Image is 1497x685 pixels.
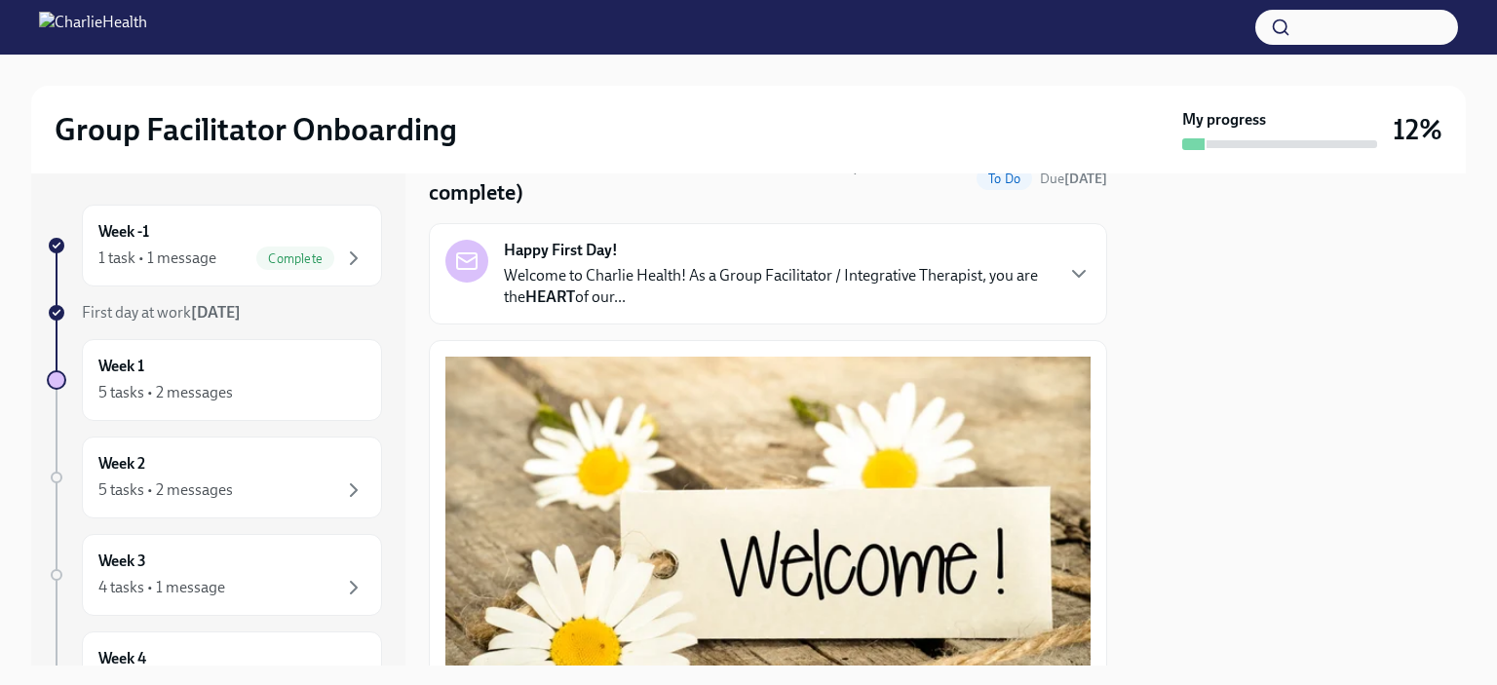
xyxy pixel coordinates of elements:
span: First day at work [82,303,241,322]
span: Complete [256,251,334,266]
a: Week 25 tasks • 2 messages [47,437,382,518]
strong: Happy First Day! [504,240,618,261]
a: Week -11 task • 1 messageComplete [47,205,382,286]
div: 5 tasks • 2 messages [98,479,233,501]
h6: Week 2 [98,453,145,475]
img: CharlieHealth [39,12,147,43]
span: September 22nd, 2025 09:00 [1040,170,1107,188]
a: First day at work[DATE] [47,302,382,323]
h6: Week -1 [98,221,149,243]
h3: 12% [1393,112,1442,147]
a: Week 34 tasks • 1 message [47,534,382,616]
div: 1 task • 1 message [98,247,216,269]
div: 4 tasks • 1 message [98,577,225,598]
strong: [DATE] [191,303,241,322]
strong: [DATE] [1064,171,1107,187]
a: Week 15 tasks • 2 messages [47,339,382,421]
div: 5 tasks • 2 messages [98,382,233,403]
strong: My progress [1182,109,1266,131]
h2: Group Facilitator Onboarding [55,110,457,149]
p: Welcome to Charlie Health! As a Group Facilitator / Integrative Therapist, you are the of our... [504,265,1052,308]
h4: Week One: Welcome To Charlie Health Tasks! (~3 hours to complete) [429,149,969,208]
span: To Do [977,171,1032,186]
h6: Week 1 [98,356,144,377]
span: Due [1040,171,1107,187]
strong: HEART [525,287,575,306]
h6: Week 4 [98,648,146,669]
h6: Week 3 [98,551,146,572]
